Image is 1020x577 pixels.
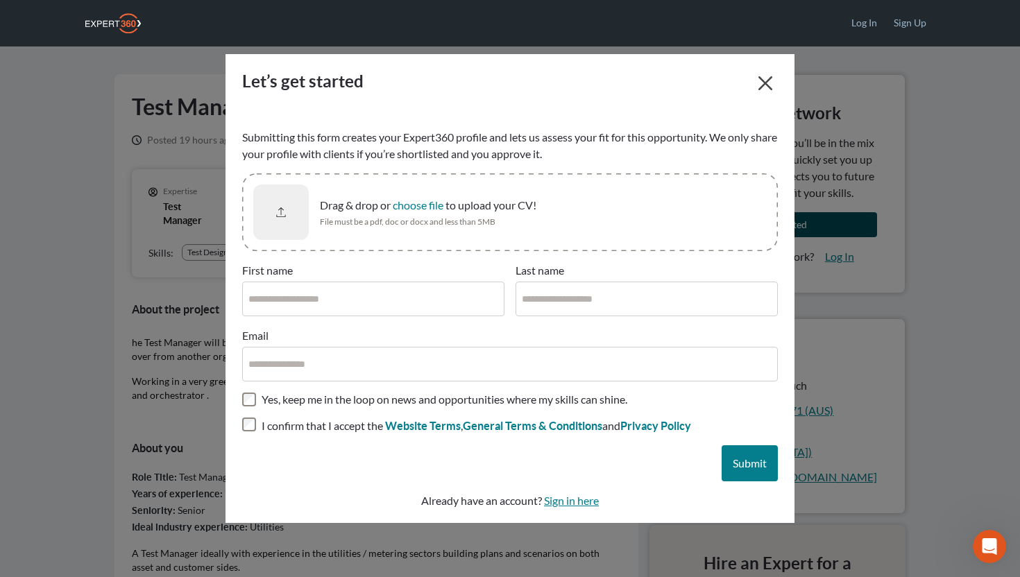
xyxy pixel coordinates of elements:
span: I confirm that I accept the , and [262,419,691,432]
label: Last name [516,262,564,279]
span: Submitting this form creates your Expert360 profile and lets us assess your fit for this opportun... [242,129,778,162]
a: General Terms & Conditions [463,420,602,432]
a: Website Terms [385,420,461,432]
label: Yes, keep me in the loop on news and opportunities where my skills can shine. [262,393,627,406]
span: Submit [733,456,767,470]
span: File must be a pdf, doc or docx and less than 5MB [320,216,495,227]
button: Drag & drop or to upload your CV!File must be a pdf, doc or docx and less than 5MB [393,198,443,212]
img: Expert360 [85,13,141,33]
label: First name [242,262,293,279]
label: Email [242,327,269,344]
span: Drag & drop or to upload your CV! [320,197,536,214]
a: Sign in here [544,494,599,507]
button: Submit [722,445,778,481]
svg: icon [276,207,286,217]
iframe: Intercom live chat [973,530,1006,563]
span: Already have an account? [242,492,778,509]
h2: Let’s get started [242,71,364,96]
span: choose file [393,198,443,212]
svg: icon [758,76,772,90]
a: Privacy Policy [620,420,691,432]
